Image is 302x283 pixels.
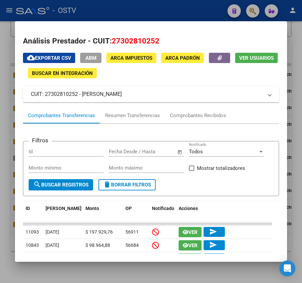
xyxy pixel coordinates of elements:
span: Buscar en Integración [32,70,93,76]
button: Open calendar [176,148,184,156]
datatable-header-cell: ID [23,201,43,223]
span: Todos [189,149,203,155]
button: Buscar Registros [29,179,93,190]
span: $ 197.929,76 [85,229,113,235]
datatable-header-cell: Monto [83,201,123,223]
button: Ver [179,253,202,264]
mat-icon: cloud_download [27,54,35,62]
datatable-header-cell: Fecha T. [43,201,83,223]
span: Ver Usuarios [239,55,274,61]
span: $ 98.964,88 [85,243,110,248]
button: Ver [179,240,202,250]
span: Monto [85,206,99,211]
div: Resumen Transferencias [105,112,160,119]
button: Buscar en Integración [28,68,97,78]
mat-icon: delete [103,180,111,188]
button: ARCA Padrón [161,53,204,63]
span: 56684 [125,243,139,248]
mat-icon: send [209,228,217,236]
span: 10843 [26,243,39,248]
div: Open Intercom Messenger [279,260,295,276]
span: Mostrar totalizadores [197,164,245,172]
span: ID [26,206,30,211]
input: Fecha fin [142,149,174,155]
span: Exportar CSV [27,55,71,61]
div: Comprobantes Transferencias [28,112,95,119]
span: [PERSON_NAME] [46,206,81,211]
span: 56911 [125,229,139,235]
button: Borrar Filtros [98,179,156,190]
span: ABM [85,55,96,61]
span: Acciones [179,206,198,211]
span: 11093 [26,229,39,235]
datatable-header-cell: OP [123,201,149,223]
span: ARCA Impuestos [110,55,152,61]
span: OP [125,206,132,211]
span: Buscar Registros [33,182,88,188]
button: ARCA Impuestos [106,53,156,63]
datatable-header-cell: Acciones [176,201,276,223]
span: [DATE] [46,229,59,235]
button: Exportar CSV [23,53,75,63]
span: Notificado [152,206,174,211]
mat-icon: send [209,241,217,249]
span: ARCA Padrón [165,55,200,61]
datatable-header-cell: Notificado [149,201,176,223]
span: [DATE] [46,243,59,248]
button: Ver [179,227,202,237]
span: Ver [188,229,198,235]
h2: Análisis Prestador - CUIT: [23,35,279,47]
h3: Filtros [29,136,52,145]
span: Ver [188,243,198,248]
span: Borrar Filtros [103,182,151,188]
mat-panel-title: CUIT: 27302810252 - [PERSON_NAME] [31,90,263,98]
input: Fecha inicio [109,149,136,155]
div: Comprobantes Recibidos [170,112,226,119]
span: 27302810252 [112,36,159,45]
mat-expansion-panel-header: CUIT: 27302810252 - [PERSON_NAME] [23,86,279,102]
button: Ver Usuarios [235,53,278,63]
button: ABM [80,53,101,63]
mat-icon: search [33,180,41,188]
